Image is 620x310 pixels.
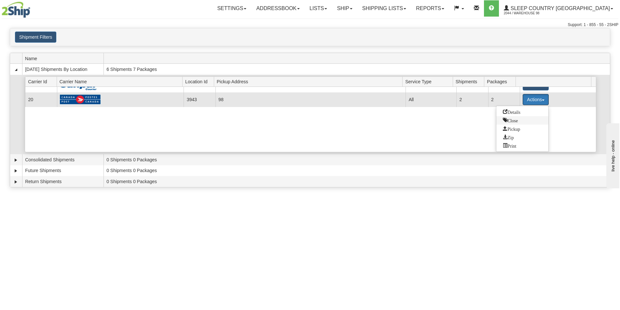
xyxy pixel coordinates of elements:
[503,135,514,139] span: Zip
[499,0,618,17] a: Sleep Country [GEOGRAPHIC_DATA] 2044 / Warehouse 98
[504,10,553,17] span: 2044 / Warehouse 98
[523,94,549,105] button: Actions
[406,92,456,107] td: All
[22,64,103,75] td: [DATE] Shipments By Location
[2,2,30,18] img: logo2044.jpg
[22,176,103,187] td: Return Shipments
[503,143,516,148] span: Print
[22,154,103,165] td: Consolidated Shipments
[103,154,610,165] td: 0 Shipments 0 Packages
[496,108,548,116] a: Go to Details view
[251,0,305,17] a: Addressbook
[305,0,332,17] a: Lists
[2,22,618,28] div: Support: 1 - 855 - 55 - 2SHIP
[503,126,520,131] span: Pickup
[25,53,103,63] span: Name
[509,6,610,11] span: Sleep Country [GEOGRAPHIC_DATA]
[217,76,403,87] span: Pickup Address
[332,0,357,17] a: Ship
[503,109,520,114] span: Details
[185,76,214,87] span: Location Id
[503,118,518,122] span: Close
[496,125,548,133] a: Request a carrier pickup
[605,122,619,188] iframe: chat widget
[496,133,548,142] a: Zip and Download All Shipping Documents
[184,92,215,107] td: 3943
[13,157,19,163] a: Expand
[456,92,488,107] td: 2
[13,66,19,73] a: Collapse
[13,179,19,185] a: Expand
[357,0,411,17] a: Shipping lists
[456,76,484,87] span: Shipments
[60,76,183,87] span: Carrier Name
[212,0,251,17] a: Settings
[103,176,610,187] td: 0 Shipments 0 Packages
[103,165,610,176] td: 0 Shipments 0 Packages
[28,76,57,87] span: Carrier Id
[103,64,610,75] td: 6 Shipments 7 Packages
[60,94,101,105] img: Canada Post
[405,76,453,87] span: Service Type
[22,165,103,176] td: Future Shipments
[5,6,60,10] div: live help - online
[25,92,57,107] td: 20
[496,116,548,125] a: Close this group
[487,76,516,87] span: Packages
[411,0,449,17] a: Reports
[488,92,520,107] td: 2
[15,32,56,43] button: Shipment Filters
[496,142,548,150] a: Print or Download All Shipping Documents in one file
[13,168,19,174] a: Expand
[215,92,406,107] td: 98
